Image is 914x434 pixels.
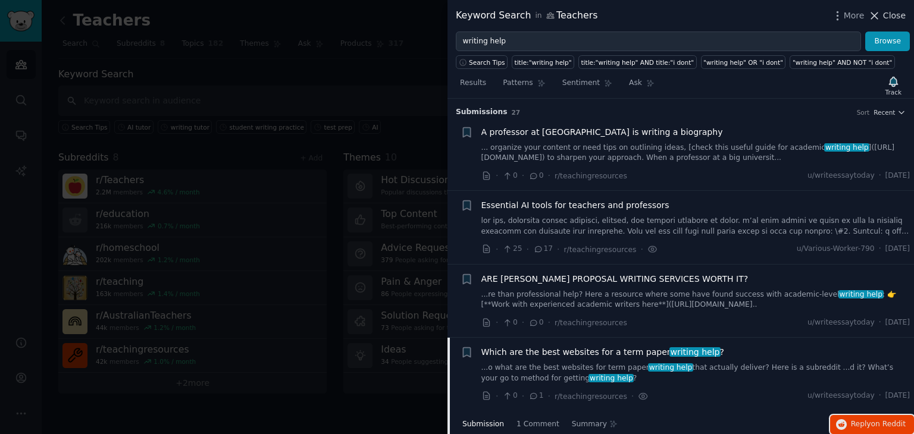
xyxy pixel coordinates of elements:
span: · [879,317,881,328]
a: Patterns [499,74,549,98]
div: Keyword Search Teachers [456,8,597,23]
span: · [522,169,524,182]
span: Results [460,78,486,89]
div: Track [885,88,902,96]
a: ...re than professional help? Here a resource where some have found success with academic-levelwr... [481,290,910,310]
span: · [496,169,498,182]
span: on Reddit [871,420,906,428]
span: · [879,244,881,254]
a: title:"writing help" [512,55,574,69]
span: · [631,390,634,402]
span: · [496,390,498,402]
span: writing help [838,290,884,298]
a: Results [456,74,490,98]
button: More [831,10,865,22]
span: r/teachingresources [555,392,627,401]
a: ... organize your content or need tips on outlining ideas, [check this useful guide for academicw... [481,143,910,163]
span: 1 [528,391,543,401]
a: "writing help" AND NOT "i dont" [790,55,894,69]
span: writing help [589,374,634,382]
span: · [557,243,559,256]
div: title:"writing help" AND title:"i dont" [581,58,694,67]
span: Recent [874,108,895,117]
span: · [879,391,881,401]
span: Close [883,10,906,22]
span: 25 [502,244,522,254]
span: · [522,390,524,402]
span: · [548,316,550,329]
span: · [522,316,524,329]
span: · [879,171,881,181]
a: A professor at [GEOGRAPHIC_DATA] is writing a biography [481,126,723,139]
span: Submission [462,419,504,430]
span: · [640,243,643,256]
span: · [548,169,550,182]
span: [DATE] [885,244,910,254]
span: writing help [824,143,869,152]
button: Recent [874,108,906,117]
span: Ask [629,78,642,89]
span: · [496,243,498,256]
span: Submission s [456,107,508,118]
span: Reply [851,419,906,430]
a: Essential AI tools for teachers and professors [481,199,669,212]
div: "writing help" OR "i dont" [703,58,783,67]
a: Sentiment [558,74,616,98]
span: · [548,390,550,402]
span: writing help [669,347,721,357]
span: Summary [572,419,607,430]
div: title:"writing help" [515,58,572,67]
span: r/teachingresources [564,246,637,254]
span: u/writeessaytoday [807,171,875,181]
span: Search Tips [469,58,505,67]
a: "writing help" OR "i dont" [701,55,786,69]
span: 0 [528,317,543,328]
div: "writing help" AND NOT "i dont" [793,58,892,67]
button: Close [868,10,906,22]
span: 0 [528,171,543,181]
span: writing help [648,363,693,372]
button: Browse [865,32,910,52]
span: 0 [502,171,517,181]
span: 1 Comment [517,419,559,430]
a: lor ips, dolorsita consec adipisci, elitsed, doe tempori utlabore et dolor. m’al enim admini ve q... [481,216,910,237]
span: · [527,243,529,256]
span: 0 [502,391,517,401]
span: Sentiment [562,78,600,89]
input: Try a keyword related to your business [456,32,861,52]
span: u/writeessaytoday [807,391,875,401]
button: Search Tips [456,55,508,69]
span: · [496,316,498,329]
span: Patterns [503,78,533,89]
span: [DATE] [885,391,910,401]
span: Which are the best websites for a term paper ? [481,346,724,358]
span: 17 [533,244,553,254]
div: Sort [857,108,870,117]
button: Track [881,73,906,98]
button: Replyon Reddit [830,415,914,434]
span: in [535,11,541,21]
span: [DATE] [885,171,910,181]
a: ...o what are the best websites for term paperwriting helpthat actually deliver? Here is a subred... [481,363,910,383]
a: Which are the best websites for a term paperwriting help? [481,346,724,358]
span: r/teachingresources [555,319,627,327]
a: ARE [PERSON_NAME] PROPOSAL WRITING SERVICES WORTH IT? [481,273,749,285]
span: 27 [512,109,521,116]
a: Ask [625,74,659,98]
a: title:"writing help" AND title:"i dont" [578,55,697,69]
span: More [844,10,865,22]
span: [DATE] [885,317,910,328]
span: r/teachingresources [555,172,627,180]
span: u/Various-Worker-790 [797,244,875,254]
span: u/writeessaytoday [807,317,875,328]
span: 0 [502,317,517,328]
